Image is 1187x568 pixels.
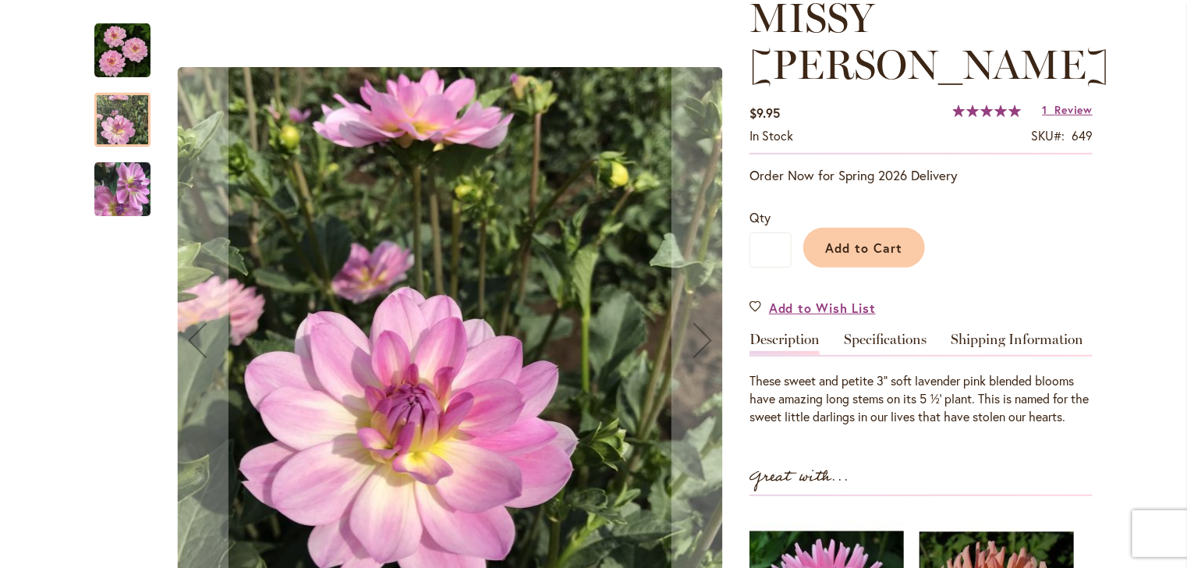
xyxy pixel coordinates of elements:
span: Qty [749,209,771,225]
a: Shipping Information [951,332,1083,355]
span: Review [1055,102,1093,117]
strong: SKU [1031,127,1065,144]
button: Add to Cart [803,228,925,268]
div: MISSY SUE [94,147,151,216]
iframe: Launch Accessibility Center [12,513,55,556]
span: Add to Cart [826,240,903,256]
div: 649 [1072,127,1093,145]
a: Specifications [844,332,927,355]
a: Description [749,332,820,355]
span: Add to Wish List [769,299,876,317]
span: In stock [749,127,793,144]
div: MISSY SUE [94,8,166,77]
img: MISSY SUE [94,23,151,79]
img: MISSY SUE [94,160,151,218]
div: Detailed Product Info [749,332,1093,426]
span: 1 [1043,102,1048,117]
span: $9.95 [749,105,780,121]
div: Availability [749,127,793,145]
a: Add to Wish List [749,299,876,317]
div: MISSY SUE [94,77,166,147]
div: These sweet and petite 3” soft lavender pink blended blooms have amazing long stems on its 5 ½’ p... [749,372,1093,426]
a: 1 Review [1043,102,1093,117]
strong: Great with... [749,464,849,490]
div: 100% [953,105,1022,117]
p: Order Now for Spring 2026 Delivery [749,166,1093,185]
